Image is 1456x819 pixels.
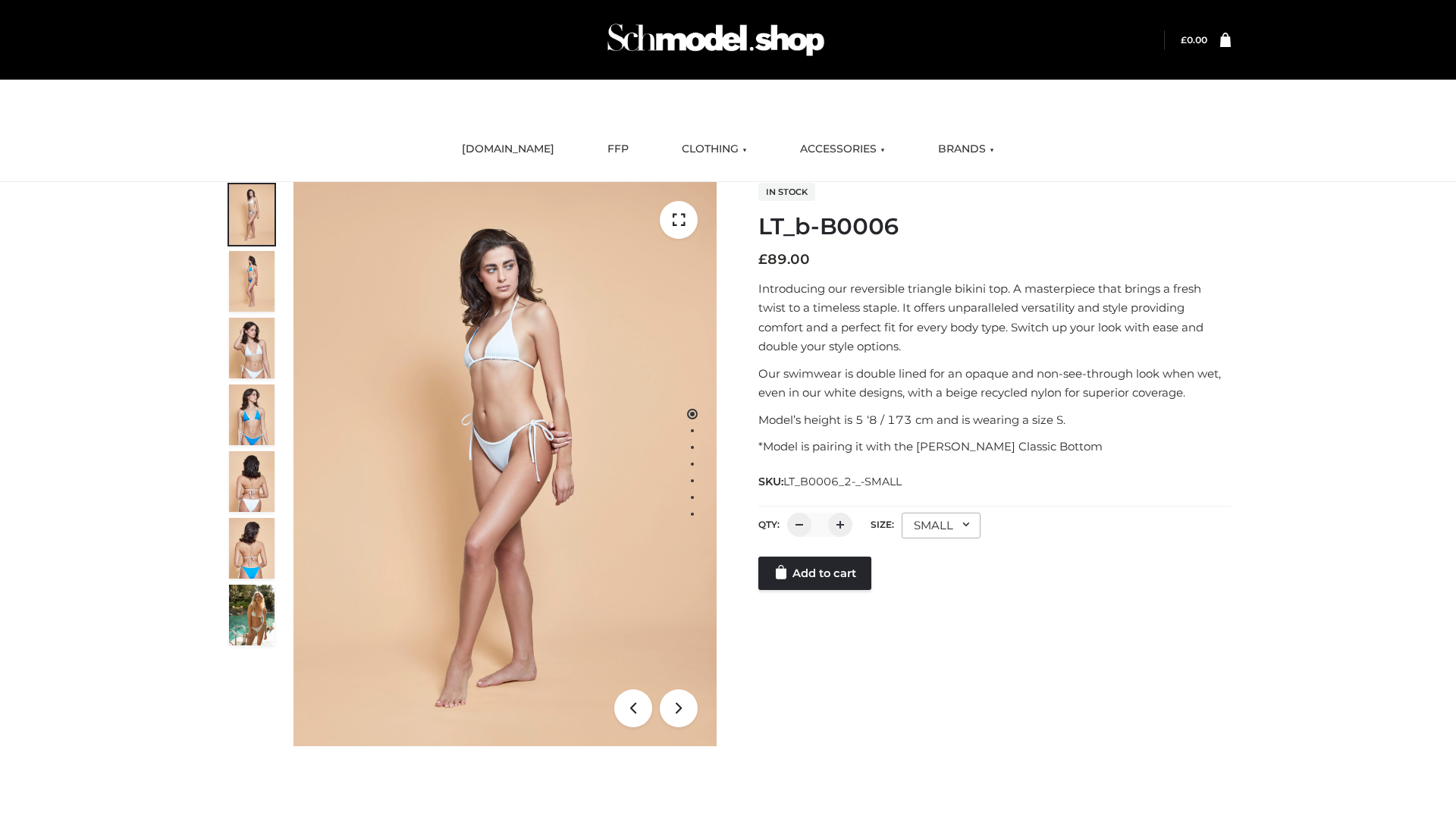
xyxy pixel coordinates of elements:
img: ArielClassicBikiniTop_CloudNine_AzureSky_OW114ECO_2-scaled.jpg [229,251,275,312]
a: CLOTHING [670,133,758,166]
a: ACCESSORIES [789,133,896,166]
img: ArielClassicBikiniTop_CloudNine_AzureSky_OW114ECO_7-scaled.jpg [229,451,275,512]
img: ArielClassicBikiniTop_CloudNine_AzureSky_OW114ECO_1-scaled.jpg [229,184,275,245]
label: QTY: [758,519,780,530]
p: *Model is pairing it with the [PERSON_NAME] Classic Bottom [758,437,1231,457]
a: FFP [596,133,640,166]
bdi: 89.00 [758,251,810,268]
span: In stock [758,183,815,201]
p: Our swimwear is double lined for an opaque and non-see-through look when wet, even in our white d... [758,364,1231,403]
span: £ [758,251,767,268]
a: BRANDS [927,133,1006,166]
img: ArielClassicBikiniTop_CloudNine_AzureSky_OW114ECO_1 [293,182,717,746]
span: SKU: [758,472,903,491]
h1: LT_b-B0006 [758,213,1231,240]
img: ArielClassicBikiniTop_CloudNine_AzureSky_OW114ECO_3-scaled.jpg [229,318,275,378]
img: ArielClassicBikiniTop_CloudNine_AzureSky_OW114ECO_8-scaled.jpg [229,518,275,579]
label: Size: [871,519,894,530]
p: Introducing our reversible triangle bikini top. A masterpiece that brings a fresh twist to a time... [758,279,1231,356]
img: ArielClassicBikiniTop_CloudNine_AzureSky_OW114ECO_4-scaled.jpg [229,384,275,445]
a: Add to cart [758,557,871,590]
span: £ [1181,34,1187,45]
bdi: 0.00 [1181,34,1207,45]
img: Schmodel Admin 964 [602,10,830,70]
a: £0.00 [1181,34,1207,45]
p: Model’s height is 5 ‘8 / 173 cm and is wearing a size S. [758,410,1231,430]
span: LT_B0006_2-_-SMALL [783,475,902,488]
div: SMALL [902,513,981,538]
img: Arieltop_CloudNine_AzureSky2.jpg [229,585,275,645]
a: [DOMAIN_NAME] [450,133,566,166]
